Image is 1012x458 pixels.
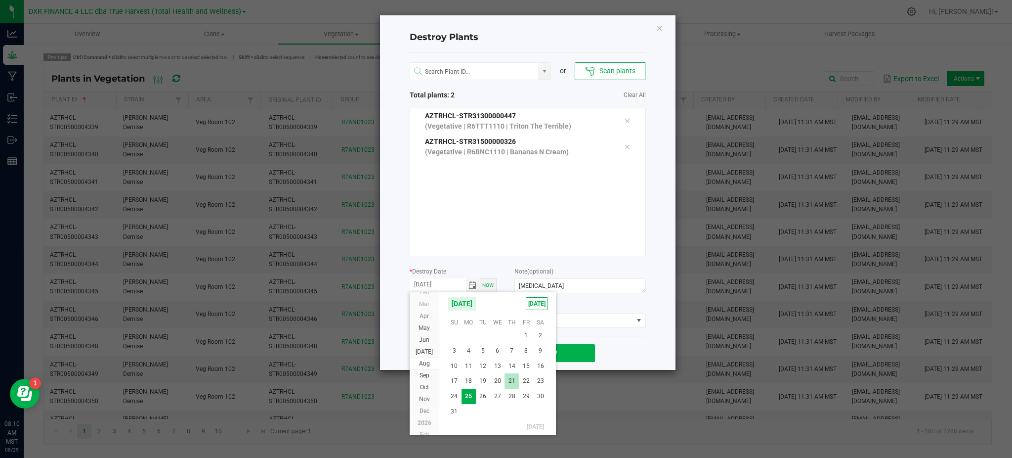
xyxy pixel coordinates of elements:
iframe: Resource center unread badge [29,377,41,389]
span: 2026 [418,419,431,426]
span: 16 [533,359,548,374]
th: [DATE] [447,419,548,434]
span: 26 [476,389,490,404]
span: 1 [519,328,533,343]
span: Dec [420,408,429,414]
span: 6 [490,343,505,359]
div: or [551,66,575,76]
td: Wednesday, September 3, 2025 [490,434,505,450]
span: 27 [490,389,505,404]
span: 17 [447,373,462,389]
h4: Destroy Plants [410,31,646,44]
span: 1 [462,434,476,450]
td: Monday, August 4, 2025 [462,343,476,359]
td: Sunday, August 3, 2025 [447,343,462,359]
span: 29 [519,389,533,404]
span: Feb [420,431,429,438]
span: Toggle calendar [466,278,480,292]
span: AZTRHCL-STR31300000447 [425,112,516,120]
th: Su [447,315,462,330]
th: Fr [519,315,533,330]
span: 10 [447,359,462,374]
td: Friday, September 5, 2025 [519,434,533,450]
td: Saturday, August 23, 2025 [533,373,548,389]
span: 4 [462,343,476,359]
td: Saturday, August 16, 2025 [533,359,548,374]
span: 21 [505,373,519,389]
td: Wednesday, August 13, 2025 [490,359,505,374]
td: Sunday, August 17, 2025 [447,373,462,389]
td: Wednesday, August 20, 2025 [490,373,505,389]
td: Thursday, August 28, 2025 [505,389,519,404]
td: Saturday, August 2, 2025 [533,328,548,343]
td: Friday, August 1, 2025 [519,328,533,343]
span: 8 [519,343,533,359]
td: Monday, September 1, 2025 [462,434,476,450]
span: 19 [476,373,490,389]
span: Oct [420,384,429,391]
span: 31 [447,404,462,419]
span: [DATE] [526,297,548,310]
td: Wednesday, August 27, 2025 [490,389,505,404]
td: Friday, August 15, 2025 [519,359,533,374]
td: Tuesday, August 19, 2025 [476,373,490,389]
div: Remove tag [617,115,637,127]
span: 25 [462,389,476,404]
span: Jun [419,336,429,343]
span: 24 [447,389,462,404]
td: Saturday, September 6, 2025 [533,434,548,450]
td: Tuesday, August 26, 2025 [476,389,490,404]
th: Th [505,315,519,330]
span: 3 [490,434,505,450]
td: Thursday, August 7, 2025 [505,343,519,359]
span: 18 [462,373,476,389]
span: 5 [519,434,533,450]
td: Sunday, August 10, 2025 [447,359,462,374]
span: AZTRHCL-STR31500000326 [425,137,516,145]
span: 23 [533,373,548,389]
span: Now [482,282,494,288]
span: 4 [505,434,519,450]
span: 7 [505,343,519,359]
button: Scan plants [575,62,645,80]
td: Friday, August 29, 2025 [519,389,533,404]
span: 9 [533,343,548,359]
span: Nov [419,396,430,403]
span: 22 [519,373,533,389]
span: 3 [447,343,462,359]
td: Sunday, August 31, 2025 [447,404,462,419]
span: Apr [420,313,429,320]
span: 14 [505,359,519,374]
label: Note [514,267,553,276]
input: NO DATA FOUND [410,63,539,81]
span: [DATE] [416,348,433,355]
span: 13 [490,359,505,374]
span: Total plants: 2 [410,90,528,100]
td: Thursday, September 4, 2025 [505,434,519,450]
td: Saturday, August 30, 2025 [533,389,548,404]
td: Thursday, August 14, 2025 [505,359,519,374]
p: (Vegetative | R6TTT1110 | Triton The Terrible) [425,121,610,132]
span: (optional) [527,268,553,275]
span: Sep [420,372,429,379]
td: Wednesday, August 6, 2025 [490,343,505,359]
span: Mar [419,301,429,308]
td: Friday, August 8, 2025 [519,343,533,359]
span: 15 [519,359,533,374]
span: 30 [533,389,548,404]
th: Mo [462,315,476,330]
span: Aug [419,360,430,367]
td: Saturday, August 9, 2025 [533,343,548,359]
span: 6 [533,434,548,450]
span: [DATE] [447,296,477,311]
label: Destroy Date [410,267,446,276]
td: Thursday, August 21, 2025 [505,373,519,389]
span: 11 [462,359,476,374]
th: Tu [476,315,490,330]
iframe: Resource center [10,379,40,409]
span: May [419,324,430,331]
span: 28 [505,389,519,404]
td: Monday, August 25, 2025 [462,389,476,404]
button: Close [656,22,663,34]
div: Remove tag [617,141,637,153]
